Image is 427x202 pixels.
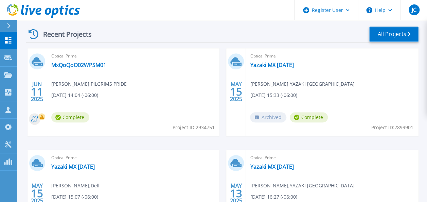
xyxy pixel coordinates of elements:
[51,182,100,189] span: [PERSON_NAME] , Dell
[31,89,43,95] span: 11
[250,163,293,170] a: Yazaki MX [DATE]
[230,89,242,95] span: 15
[250,112,286,122] span: Archived
[290,112,328,122] span: Complete
[230,79,243,104] div: MAY 2025
[51,112,89,122] span: Complete
[250,193,297,201] span: [DATE] 16:27 (-06:00)
[250,52,414,60] span: Optical Prime
[31,190,43,196] span: 15
[369,27,419,42] a: All Projects
[250,80,354,88] span: [PERSON_NAME] , YAZAKI [GEOGRAPHIC_DATA]
[26,26,101,43] div: Recent Projects
[51,80,127,88] span: [PERSON_NAME] , PILGRIMS PRIDE
[51,163,95,170] a: Yazaki MX [DATE]
[51,91,98,99] span: [DATE] 14:04 (-06:00)
[371,124,413,131] span: Project ID: 2899901
[411,7,416,13] span: JC
[250,91,297,99] span: [DATE] 15:33 (-06:00)
[250,154,414,162] span: Optical Prime
[51,52,216,60] span: Optical Prime
[250,182,354,189] span: [PERSON_NAME] , YAZAKI [GEOGRAPHIC_DATA]
[172,124,214,131] span: Project ID: 2934751
[31,79,43,104] div: JUN 2025
[51,193,98,201] span: [DATE] 15:07 (-06:00)
[51,154,216,162] span: Optical Prime
[250,62,293,68] a: Yazaki MX [DATE]
[51,62,106,68] a: MxQoQoO02WPSM01
[230,190,242,196] span: 13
